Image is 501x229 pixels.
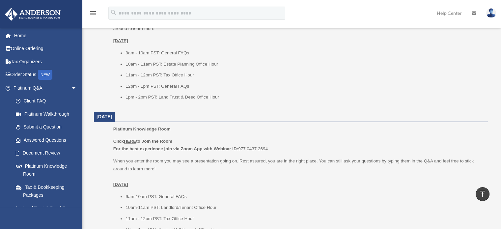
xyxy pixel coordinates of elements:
[5,29,87,42] a: Home
[479,190,487,198] i: vertical_align_top
[9,121,87,134] a: Submit a Question
[9,159,84,181] a: Platinum Knowledge Room
[113,182,128,187] u: [DATE]
[125,71,483,79] li: 11am - 12pm PST: Tax Office Hour
[5,55,87,68] a: Tax Organizers
[9,107,87,121] a: Platinum Walkthrough
[9,202,87,215] a: Land Trust & Deed Forum
[71,81,84,95] span: arrow_drop_down
[9,181,87,202] a: Tax & Bookkeeping Packages
[476,187,489,201] a: vertical_align_top
[110,9,117,16] i: search
[125,204,483,212] li: 10am-11am PST: Landlord/Tenant Office Hour
[113,139,172,144] b: Click to Join the Room
[5,42,87,55] a: Online Ordering
[124,139,136,144] u: HERE
[9,95,87,108] a: Client FAQ
[89,12,97,17] a: menu
[125,82,483,90] li: 12pm - 1pm PST: General FAQs
[38,70,52,80] div: NEW
[125,49,483,57] li: 9am - 10am PST: General FAQs
[113,38,128,43] u: [DATE]
[5,68,87,82] a: Order StatusNEW
[89,9,97,17] i: menu
[113,127,171,131] span: Platinum Knowledge Room
[113,157,483,188] p: When you enter the room you may see a presentation going on. Rest assured, you are in the right p...
[113,146,238,151] b: For the best experience join via Zoom App with Webinar ID:
[125,215,483,223] li: 11am - 12pm PST: Tax Office Hour
[125,93,483,101] li: 1pm - 2pm PST: Land Trust & Deed Office Hour
[9,133,87,147] a: Answered Questions
[125,193,483,201] li: 9am-10am PST: General FAQs
[97,114,112,119] span: [DATE]
[113,137,483,153] p: 977 0437 2694
[3,8,63,21] img: Anderson Advisors Platinum Portal
[486,8,496,18] img: User Pic
[125,60,483,68] li: 10am - 11am PST: Estate Planning Office Hour
[5,81,87,95] a: Platinum Q&Aarrow_drop_down
[9,147,87,160] a: Document Review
